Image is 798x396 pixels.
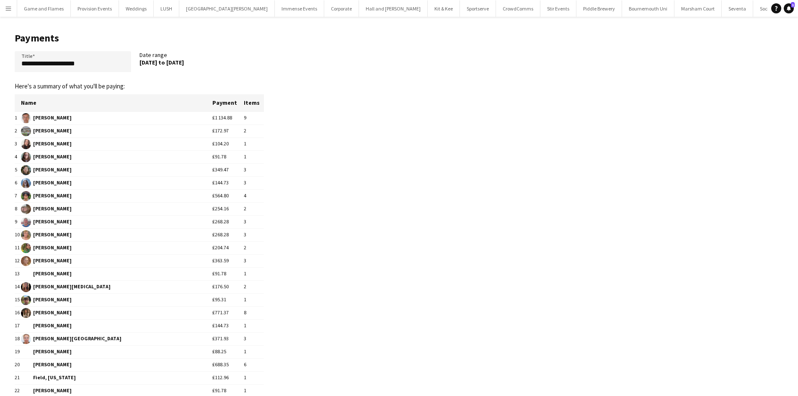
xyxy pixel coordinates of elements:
td: 3 [244,332,264,345]
td: £363.59 [212,254,244,267]
td: 6 [244,358,264,371]
td: 16 [15,306,21,319]
button: Immense Events [275,0,324,17]
span: [PERSON_NAME] [21,165,212,175]
td: 1 [244,150,264,163]
div: [DATE] to [DATE] [139,59,256,66]
span: [PERSON_NAME] [21,308,212,318]
td: 20 [15,358,21,371]
td: 14 [15,280,21,293]
td: £349.47 [212,163,244,176]
td: 1 [244,293,264,306]
td: 3 [244,215,264,228]
td: 18 [15,332,21,345]
td: 3 [244,254,264,267]
button: Social Events [753,0,795,17]
td: 4 [15,150,21,163]
td: 2 [15,124,21,137]
td: 3 [15,137,21,150]
td: 3 [244,176,264,189]
button: Seventa [722,0,753,17]
td: £371.93 [212,332,244,345]
td: £144.73 [212,319,244,332]
span: [PERSON_NAME][MEDICAL_DATA] [21,282,212,292]
a: 1 [784,3,794,13]
td: 9 [244,111,264,124]
td: £204.74 [212,241,244,254]
h1: Payments [15,32,264,44]
td: 3 [244,228,264,241]
td: 2 [244,280,264,293]
span: [PERSON_NAME] [21,360,212,370]
td: 1 [15,111,21,124]
span: [PERSON_NAME] [21,139,212,149]
td: 1 [244,319,264,332]
td: £104.20 [212,137,244,150]
td: 11 [15,241,21,254]
span: [PERSON_NAME] [21,152,212,162]
td: 12 [15,254,21,267]
td: 7 [15,189,21,202]
td: 10 [15,228,21,241]
td: £1 134.88 [212,111,244,124]
td: 19 [15,345,21,358]
td: £564.80 [212,189,244,202]
td: 1 [244,267,264,280]
td: 13 [15,267,21,280]
td: £172.97 [212,124,244,137]
button: Provision Events [71,0,119,17]
td: 2 [244,241,264,254]
td: 1 [244,371,264,384]
span: [PERSON_NAME] [21,113,212,123]
td: 3 [244,163,264,176]
td: £88.25 [212,345,244,358]
span: [PERSON_NAME] [21,204,212,214]
td: 8 [15,202,21,215]
span: [PERSON_NAME] [21,269,212,279]
td: 2 [244,124,264,137]
th: Items [244,94,264,111]
td: £176.50 [212,280,244,293]
td: £95.31 [212,293,244,306]
th: Payment [212,94,244,111]
span: [PERSON_NAME] [21,217,212,227]
td: 1 [244,137,264,150]
span: [PERSON_NAME][GEOGRAPHIC_DATA] [21,334,212,344]
span: Field, [US_STATE] [21,373,212,383]
td: 4 [244,189,264,202]
td: 21 [15,371,21,384]
span: [PERSON_NAME] [21,178,212,188]
div: Date range [139,51,264,75]
td: 6 [15,176,21,189]
td: £688.35 [212,358,244,371]
button: Kit & Kee [428,0,460,17]
span: [PERSON_NAME] [21,295,212,305]
td: 5 [15,163,21,176]
span: [PERSON_NAME] [21,321,212,331]
span: [PERSON_NAME] [21,256,212,266]
button: Hall and [PERSON_NAME] [359,0,428,17]
td: £254.16 [212,202,244,215]
span: [PERSON_NAME] [21,230,212,240]
td: 9 [15,215,21,228]
button: Sportserve [460,0,496,17]
button: Weddings [119,0,154,17]
td: £91.78 [212,267,244,280]
td: 1 [244,345,264,358]
td: £771.37 [212,306,244,319]
button: Stir Events [540,0,576,17]
button: [GEOGRAPHIC_DATA][PERSON_NAME] [179,0,275,17]
p: Here's a summary of what you'll be paying: [15,83,264,90]
td: 2 [244,202,264,215]
span: [PERSON_NAME] [21,386,212,396]
span: 1 [791,2,795,8]
span: [PERSON_NAME] [21,347,212,357]
th: Name [21,94,212,111]
button: LUSH [154,0,179,17]
button: Corporate [324,0,359,17]
td: 17 [15,319,21,332]
td: £268.28 [212,215,244,228]
td: £144.73 [212,176,244,189]
td: 8 [244,306,264,319]
td: £91.78 [212,150,244,163]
